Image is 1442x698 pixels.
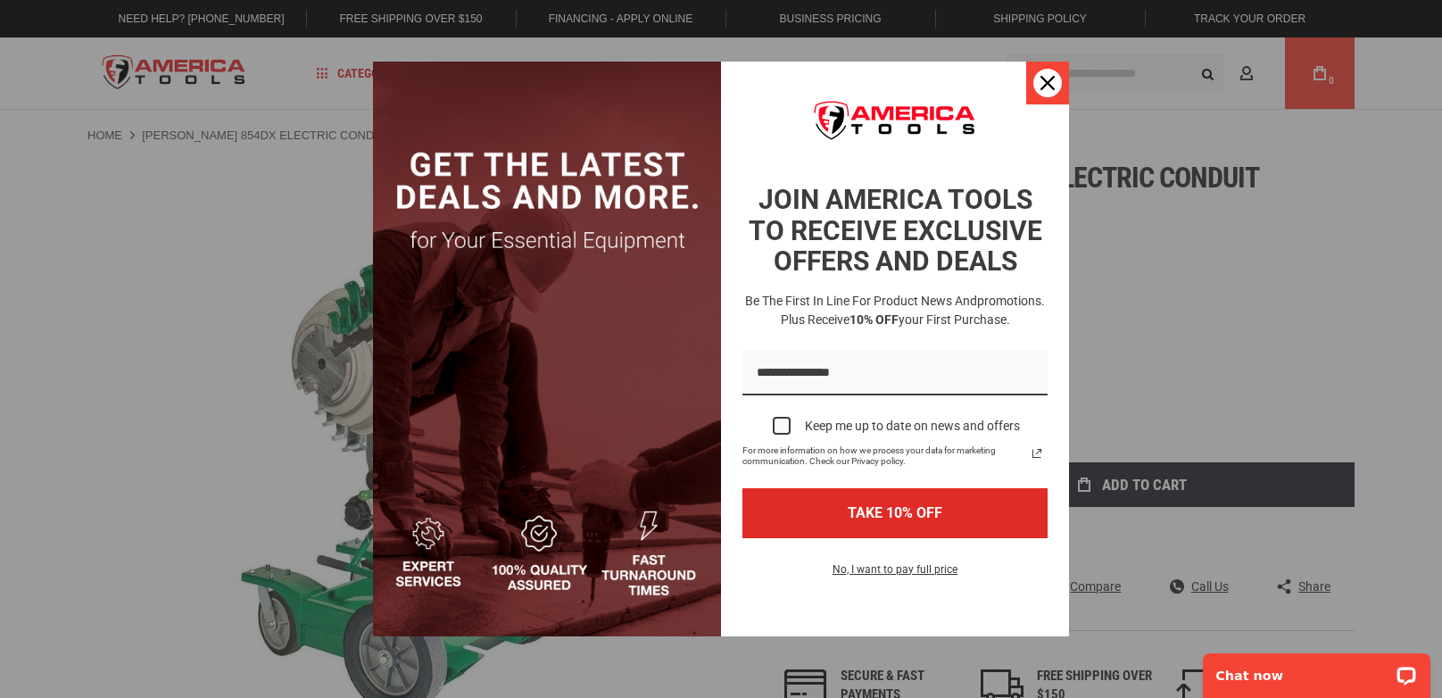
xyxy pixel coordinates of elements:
span: promotions. Plus receive your first purchase. [781,294,1046,327]
div: Keep me up to date on news and offers [805,419,1020,434]
a: Read our Privacy Policy [1026,443,1048,464]
input: Email field [742,351,1048,396]
button: No, I want to pay full price [818,560,972,590]
iframe: LiveChat chat widget [1191,642,1442,698]
svg: link icon [1026,443,1048,464]
strong: JOIN AMERICA TOOLS TO RECEIVE EXCLUSIVE OFFERS AND DEALS [749,184,1042,277]
strong: 10% OFF [849,312,899,327]
svg: close icon [1040,76,1055,90]
button: Close [1026,62,1069,104]
button: TAKE 10% OFF [742,488,1048,537]
span: For more information on how we process your data for marketing communication. Check our Privacy p... [742,445,1026,467]
h3: Be the first in line for product news and [739,292,1051,329]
